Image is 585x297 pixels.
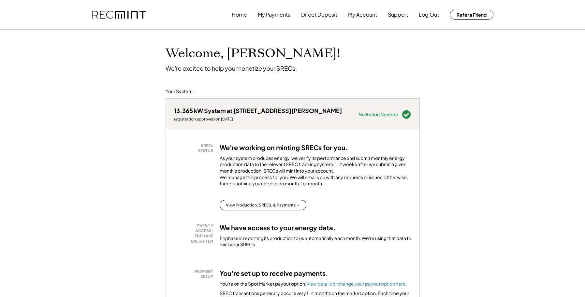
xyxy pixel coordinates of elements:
div: SRECs STATUS [177,143,213,153]
div: As your system produces energy, we verify its performance and submit monthly energy production da... [220,155,411,190]
a: View details or change your payout option here. [306,281,407,287]
div: PAYMENT SETUP [177,269,213,279]
button: Direct Deposit [301,8,337,21]
div: Your System: [166,88,194,95]
button: Home [232,8,247,21]
div: Enphase is reporting its production to us automatically each month. We're using that data to mint... [220,235,411,248]
button: Log Out [419,8,439,21]
div: ENERGY ACCESS: ENPHASE ENLIGHTEN [177,223,213,244]
div: We're excited to help you monetize your SRECs. [166,64,297,72]
h3: We're working on minting SRECs for you. [220,143,348,152]
img: recmint-logotype%403x.png [92,11,146,19]
button: Refer a Friend [450,10,493,20]
button: Support [388,8,408,21]
button: My Payments [258,8,290,21]
div: You're on the Spot Market payout option. [220,281,407,287]
button: View Production, SRECs, & Payments → [220,200,306,210]
div: No Action Needed [358,112,398,117]
div: registration approved on [DATE] [174,117,342,122]
button: My Account [348,8,377,21]
h3: We have access to your energy data. [220,223,336,232]
h1: Welcome, [PERSON_NAME]! [166,46,340,61]
div: 13.365 kW System at [STREET_ADDRESS][PERSON_NAME] [174,107,342,114]
h3: You're set up to receive payments. [220,269,328,277]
